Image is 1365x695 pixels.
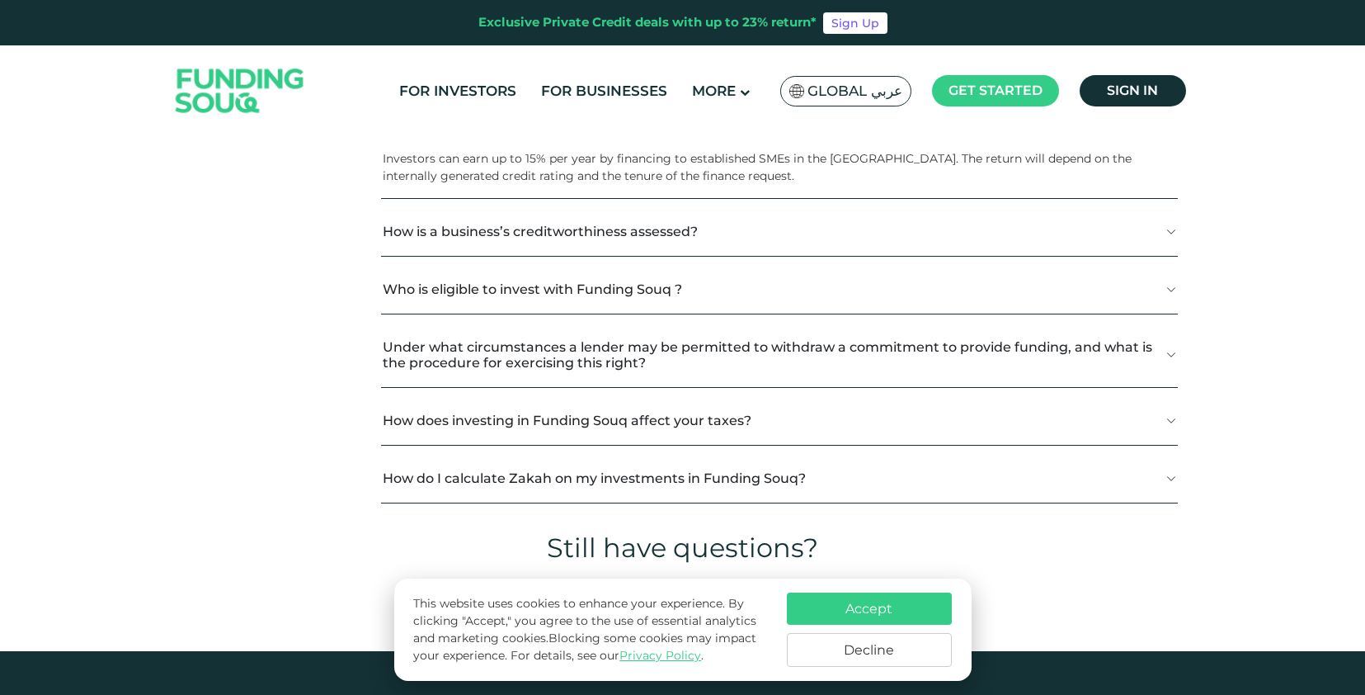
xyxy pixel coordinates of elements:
[172,528,1194,568] div: Still have questions?
[381,323,1177,387] button: Under what circumstances a lender may be permitted to withdraw a commitment to provide funding, a...
[395,78,520,105] a: For Investors
[619,648,701,663] a: Privacy Policy
[537,78,671,105] a: For Businesses
[787,633,952,667] button: Decline
[789,84,804,98] img: SA Flag
[413,631,756,663] span: Blocking some cookies may impact your experience.
[383,150,1164,185] p: Investors can earn up to 15% per year by financing to established SMEs in the [GEOGRAPHIC_DATA]. ...
[1080,75,1186,106] a: Sign in
[823,12,887,34] a: Sign Up
[478,13,817,32] div: Exclusive Private Credit deals with up to 23% return*
[787,593,952,625] button: Accept
[381,265,1177,314] button: Who is eligible to invest with Funding Souq ?
[511,648,704,663] span: For details, see our .
[159,50,321,133] img: Logo
[381,207,1177,256] button: How is a business’s creditworthiness assessed?
[413,595,770,664] p: This website uses cookies to enhance your experience. By clicking "Accept," you agree to the use ...
[381,396,1177,445] button: How does investing in Funding Souq affect your taxes?
[948,83,1043,98] span: Get started
[807,82,902,101] span: Global عربي
[1107,83,1158,98] span: Sign in
[381,454,1177,503] button: How do I calculate Zakah on my investments in Funding Souq?
[692,83,736,99] span: More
